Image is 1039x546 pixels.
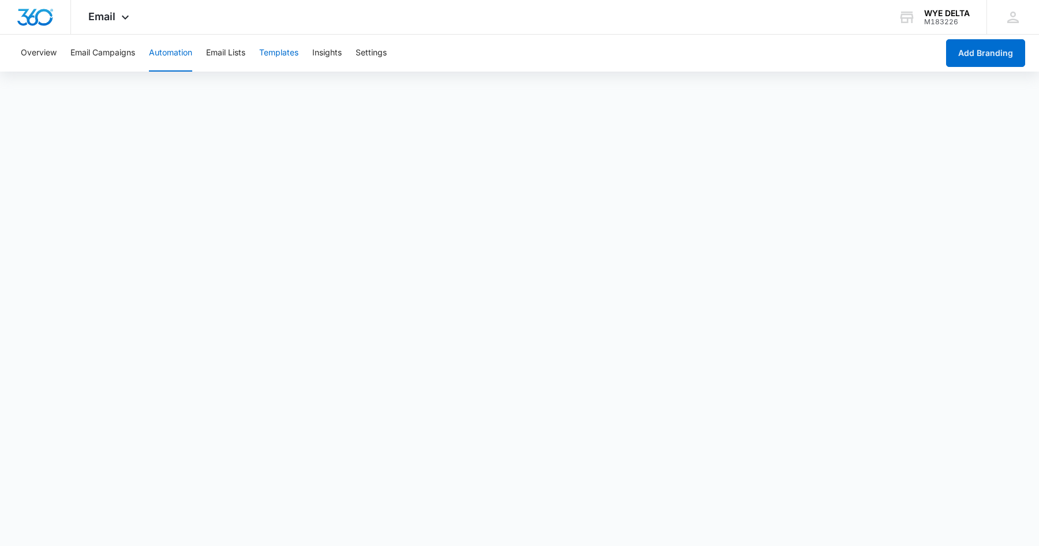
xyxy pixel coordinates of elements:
[259,35,298,72] button: Templates
[70,35,135,72] button: Email Campaigns
[356,35,387,72] button: Settings
[924,18,970,26] div: account id
[206,35,245,72] button: Email Lists
[946,39,1025,67] button: Add Branding
[924,9,970,18] div: account name
[21,35,57,72] button: Overview
[88,10,115,23] span: Email
[149,35,192,72] button: Automation
[312,35,342,72] button: Insights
